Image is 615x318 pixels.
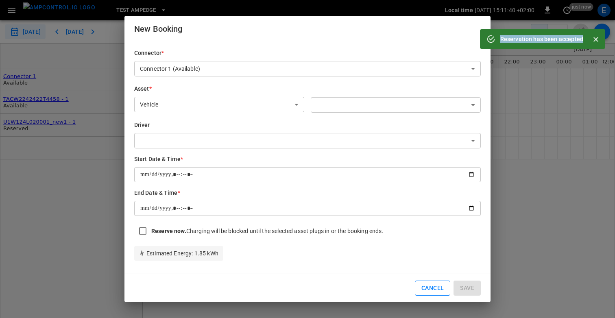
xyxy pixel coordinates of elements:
[134,189,481,198] h6: End Date & Time
[134,85,304,94] h6: Asset
[134,61,481,76] div: Connector 1 (Available)
[151,227,384,235] div: Charging will be blocked until the selected asset plugs in or the booking ends.
[151,228,186,234] strong: Reserve now.
[134,121,481,130] h6: Driver
[500,32,583,46] div: Reservation has been accepted
[134,155,481,164] h6: Start Date & Time
[415,281,450,296] button: Cancel
[134,49,481,58] h6: Connector
[139,249,218,257] p: Estimated Energy : 1.85 kWh
[590,33,602,46] button: Close
[134,97,304,112] div: Vehicle
[124,16,491,42] h2: New Booking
